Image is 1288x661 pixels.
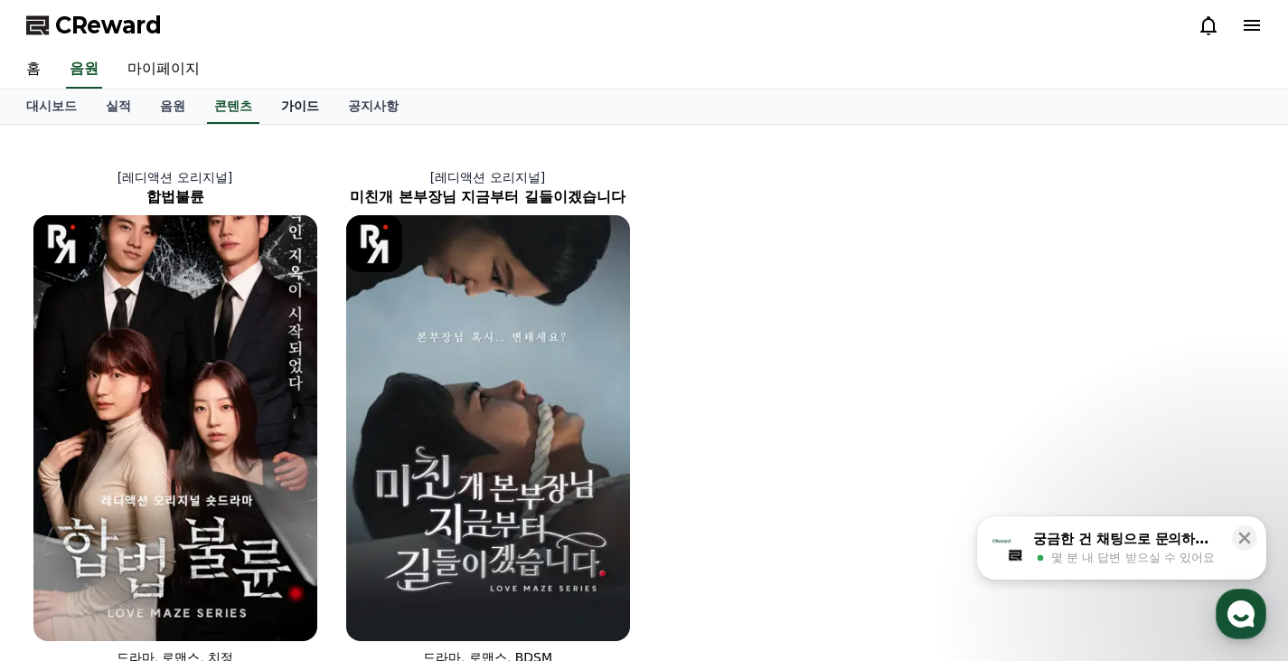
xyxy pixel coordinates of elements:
[19,168,332,186] p: [레디액션 오리지널]
[91,90,146,124] a: 실적
[334,90,413,124] a: 공지사항
[19,186,332,208] h2: 합법불륜
[12,51,55,89] a: 홈
[332,168,644,186] p: [레디액션 오리지널]
[165,539,187,553] span: 대화
[33,215,90,272] img: [object Object] Logo
[57,538,68,552] span: 홈
[55,11,162,40] span: CReward
[332,186,644,208] h2: 미친개 본부장님 지금부터 길들이겠습니다
[207,90,259,124] a: 콘텐츠
[267,90,334,124] a: 가이드
[146,90,200,124] a: 음원
[346,215,630,641] img: 미친개 본부장님 지금부터 길들이겠습니다
[233,511,347,556] a: 설정
[119,511,233,556] a: 대화
[26,11,162,40] a: CReward
[279,538,301,552] span: 설정
[346,215,403,272] img: [object Object] Logo
[66,51,102,89] a: 음원
[113,51,214,89] a: 마이페이지
[12,90,91,124] a: 대시보드
[5,511,119,556] a: 홈
[33,215,317,641] img: 합법불륜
